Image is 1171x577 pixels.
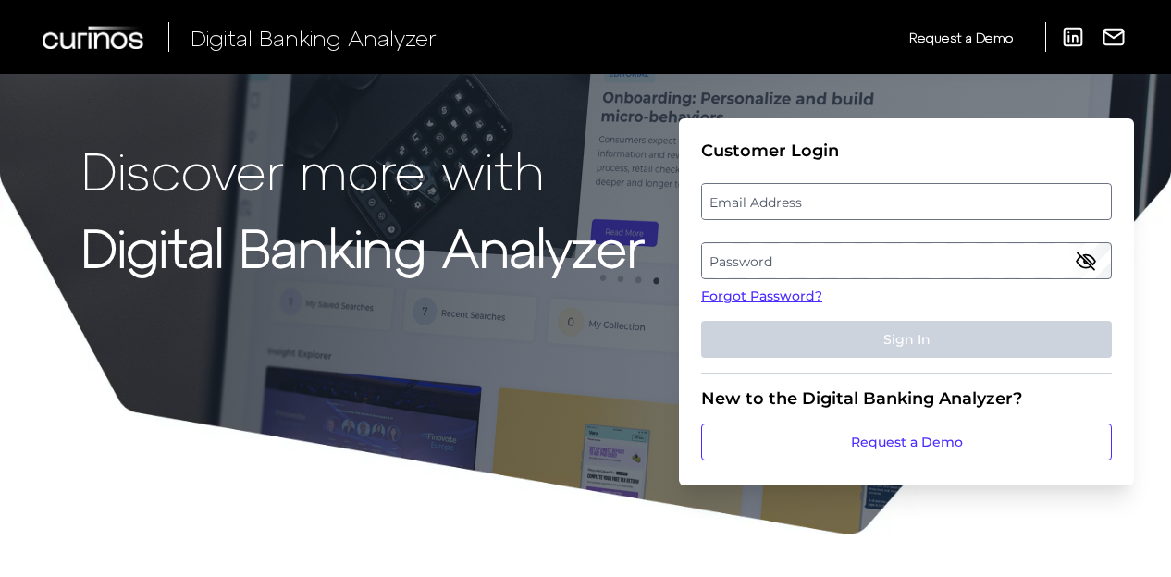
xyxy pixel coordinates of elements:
[701,388,1112,409] div: New to the Digital Banking Analyzer?
[191,24,437,51] span: Digital Banking Analyzer
[702,185,1110,218] label: Email Address
[81,215,645,277] strong: Digital Banking Analyzer
[701,141,1112,161] div: Customer Login
[43,26,146,49] img: Curinos
[701,321,1112,358] button: Sign In
[909,22,1013,53] a: Request a Demo
[701,424,1112,460] a: Request a Demo
[701,287,1112,306] a: Forgot Password?
[702,244,1110,277] label: Password
[81,141,645,199] p: Discover more with
[909,30,1013,45] span: Request a Demo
